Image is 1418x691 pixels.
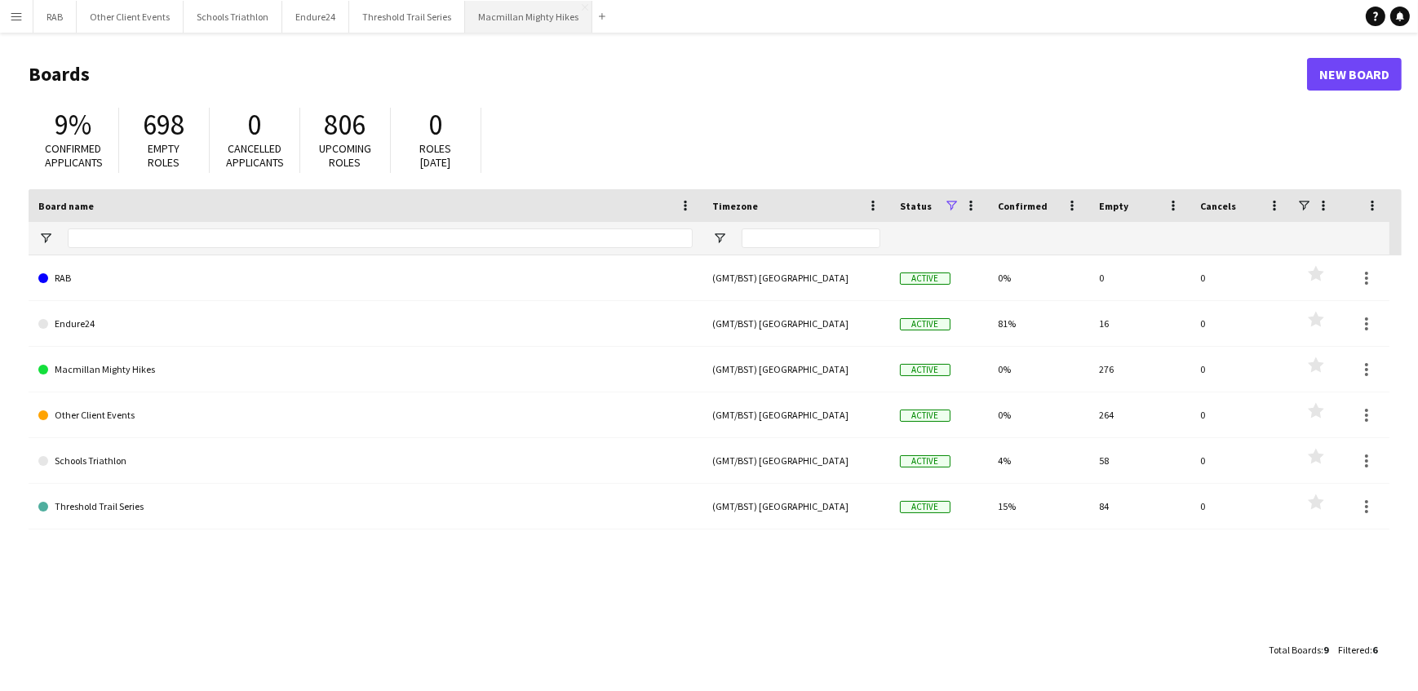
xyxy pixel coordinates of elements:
[319,141,371,170] span: Upcoming roles
[1190,347,1292,392] div: 0
[1190,255,1292,300] div: 0
[38,438,693,484] a: Schools Triathlon
[702,484,890,529] div: (GMT/BST) [GEOGRAPHIC_DATA]
[148,141,180,170] span: Empty roles
[1089,301,1190,346] div: 16
[1089,484,1190,529] div: 84
[742,228,880,248] input: Timezone Filter Input
[45,141,103,170] span: Confirmed applicants
[702,392,890,437] div: (GMT/BST) [GEOGRAPHIC_DATA]
[702,255,890,300] div: (GMT/BST) [GEOGRAPHIC_DATA]
[988,255,1089,300] div: 0%
[900,272,951,285] span: Active
[38,484,693,529] a: Threshold Trail Series
[1372,644,1377,656] span: 6
[900,501,951,513] span: Active
[1307,58,1402,91] a: New Board
[184,1,282,33] button: Schools Triathlon
[1269,644,1321,656] span: Total Boards
[1099,200,1128,212] span: Empty
[38,392,693,438] a: Other Client Events
[33,1,77,33] button: RAB
[988,347,1089,392] div: 0%
[900,200,932,212] span: Status
[1190,484,1292,529] div: 0
[325,107,366,143] span: 806
[988,484,1089,529] div: 15%
[1269,634,1328,666] div: :
[702,301,890,346] div: (GMT/BST) [GEOGRAPHIC_DATA]
[988,301,1089,346] div: 81%
[702,438,890,483] div: (GMT/BST) [GEOGRAPHIC_DATA]
[1089,438,1190,483] div: 58
[1190,438,1292,483] div: 0
[1338,634,1377,666] div: :
[1200,200,1236,212] span: Cancels
[282,1,349,33] button: Endure24
[38,301,693,347] a: Endure24
[702,347,890,392] div: (GMT/BST) [GEOGRAPHIC_DATA]
[420,141,452,170] span: Roles [DATE]
[55,107,92,143] span: 9%
[1323,644,1328,656] span: 9
[38,231,53,246] button: Open Filter Menu
[77,1,184,33] button: Other Client Events
[900,410,951,422] span: Active
[1190,301,1292,346] div: 0
[429,107,443,143] span: 0
[988,392,1089,437] div: 0%
[712,200,758,212] span: Timezone
[38,255,693,301] a: RAB
[29,62,1307,86] h1: Boards
[900,364,951,376] span: Active
[1190,392,1292,437] div: 0
[1089,255,1190,300] div: 0
[144,107,185,143] span: 698
[988,438,1089,483] div: 4%
[998,200,1048,212] span: Confirmed
[38,347,693,392] a: Macmillan Mighty Hikes
[226,141,284,170] span: Cancelled applicants
[712,231,727,246] button: Open Filter Menu
[68,228,693,248] input: Board name Filter Input
[900,455,951,467] span: Active
[465,1,592,33] button: Macmillan Mighty Hikes
[900,318,951,330] span: Active
[349,1,465,33] button: Threshold Trail Series
[1089,392,1190,437] div: 264
[248,107,262,143] span: 0
[1089,347,1190,392] div: 276
[38,200,94,212] span: Board name
[1338,644,1370,656] span: Filtered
